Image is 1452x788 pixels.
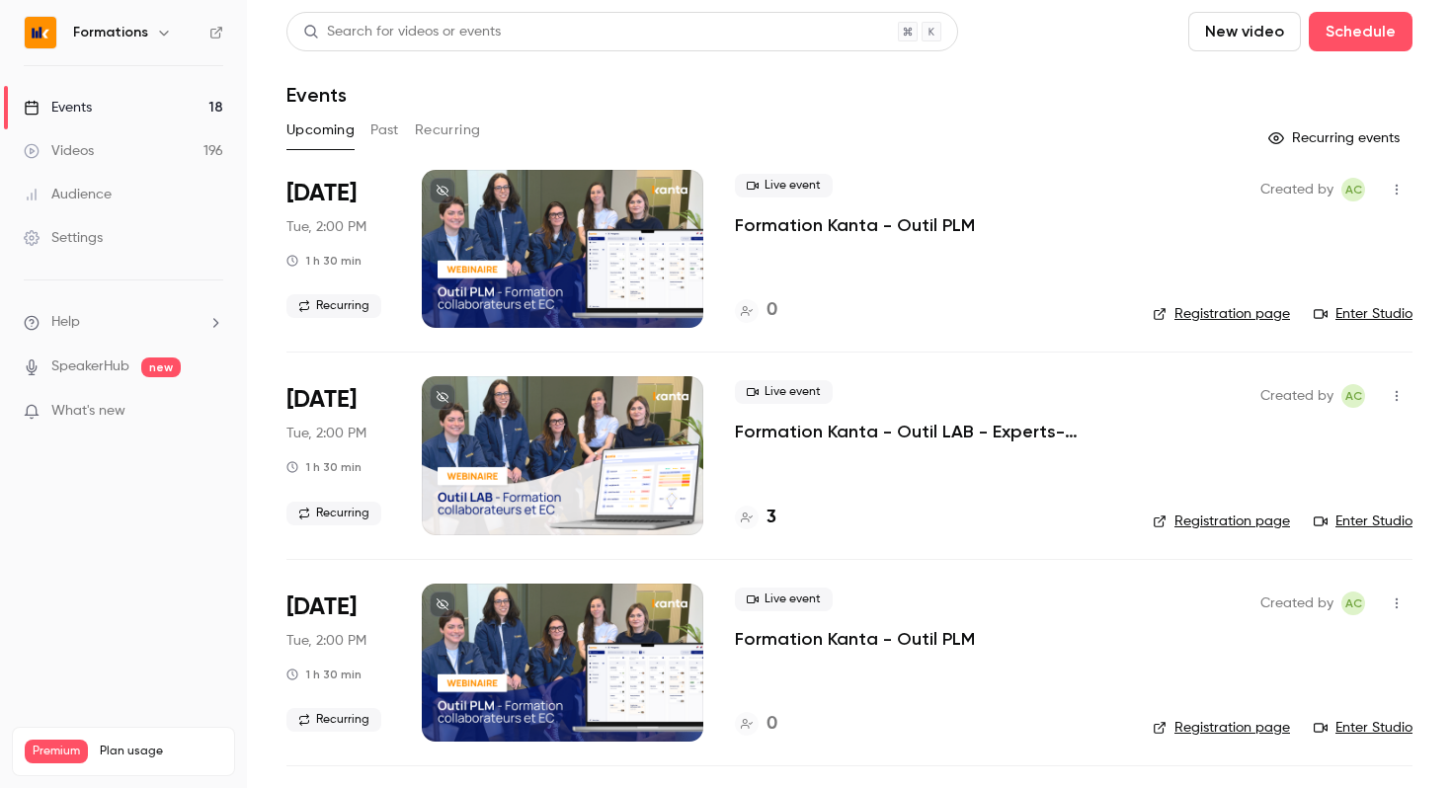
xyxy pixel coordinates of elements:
li: help-dropdown-opener [24,312,223,333]
span: Recurring [286,502,381,525]
span: Created by [1260,178,1333,201]
button: Recurring [415,115,481,146]
a: 0 [735,297,777,324]
h4: 0 [766,711,777,738]
span: AC [1345,591,1362,615]
span: What's new [51,401,125,422]
span: Anaïs Cachelou [1341,591,1365,615]
div: 1 h 30 min [286,253,362,269]
span: AC [1345,178,1362,201]
div: Settings [24,228,103,248]
span: Recurring [286,708,381,732]
span: AC [1345,384,1362,408]
h1: Events [286,83,347,107]
button: Recurring events [1259,122,1412,154]
button: New video [1188,12,1301,51]
div: 1 h 30 min [286,459,362,475]
span: new [141,357,181,377]
a: Formation Kanta - Outil PLM [735,213,975,237]
a: SpeakerHub [51,356,129,377]
div: 1 h 30 min [286,667,362,682]
button: Upcoming [286,115,355,146]
div: Audience [24,185,112,204]
a: 3 [735,505,776,531]
span: Tue, 2:00 PM [286,217,366,237]
a: Registration page [1153,304,1290,324]
span: Live event [735,588,833,611]
a: 0 [735,711,777,738]
span: Tue, 2:00 PM [286,631,366,651]
span: Anaïs Cachelou [1341,384,1365,408]
span: Recurring [286,294,381,318]
div: Aug 26 Tue, 2:00 PM (Europe/Paris) [286,584,390,742]
div: Aug 19 Tue, 2:00 PM (Europe/Paris) [286,376,390,534]
a: Enter Studio [1314,512,1412,531]
a: Formation Kanta - Outil LAB - Experts-comptables et collaborateurs [735,420,1121,443]
span: Live event [735,380,833,404]
h4: 0 [766,297,777,324]
span: Help [51,312,80,333]
a: Registration page [1153,718,1290,738]
div: Search for videos or events [303,22,501,42]
h6: Formations [73,23,148,42]
div: Videos [24,141,94,161]
span: Anaïs Cachelou [1341,178,1365,201]
span: Tue, 2:00 PM [286,424,366,443]
span: [DATE] [286,384,357,416]
span: Created by [1260,591,1333,615]
button: Schedule [1309,12,1412,51]
span: [DATE] [286,591,357,623]
span: Live event [735,174,833,197]
div: Events [24,98,92,118]
a: Registration page [1153,512,1290,531]
span: [DATE] [286,178,357,209]
span: Premium [25,740,88,763]
h4: 3 [766,505,776,531]
div: Aug 19 Tue, 2:00 PM (Europe/Paris) [286,170,390,328]
button: Past [370,115,399,146]
a: Enter Studio [1314,304,1412,324]
span: Created by [1260,384,1333,408]
img: Formations [25,17,56,48]
a: Enter Studio [1314,718,1412,738]
a: Formation Kanta - Outil PLM [735,627,975,651]
iframe: Noticeable Trigger [200,403,223,421]
span: Plan usage [100,744,222,759]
